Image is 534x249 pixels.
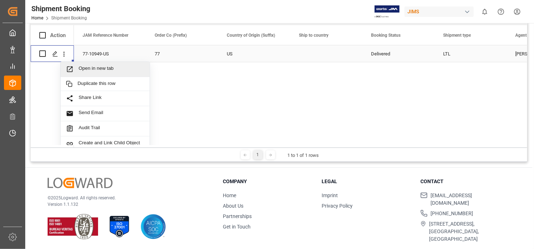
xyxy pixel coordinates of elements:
[431,210,473,217] span: [PHONE_NUMBER]
[31,45,74,62] div: Press SPACE to select this row.
[223,203,243,209] a: About Us
[322,193,338,198] a: Imprint
[371,46,426,62] div: Delivered
[223,224,251,230] a: Get in Touch
[371,33,401,38] span: Booking Status
[443,46,498,62] div: LTL
[223,178,313,185] h3: Company
[515,33,527,38] span: Agent
[223,213,252,219] a: Partnerships
[405,5,477,18] button: JIMS
[31,15,43,21] a: Home
[227,33,275,38] span: Country of Origin (Suffix)
[431,192,510,207] span: [EMAIL_ADDRESS][DOMAIN_NAME]
[420,178,510,185] h3: Contact
[155,46,209,62] div: 77
[322,178,411,185] h3: Legal
[48,201,205,208] p: Version 1.1.132
[223,193,236,198] a: Home
[50,32,66,39] div: Action
[375,5,400,18] img: Exertis%20JAM%20-%20Email%20Logo.jpg_1722504956.jpg
[107,214,132,239] img: ISO 27001 Certification
[31,3,90,14] div: Shipment Booking
[405,6,474,17] div: JIMS
[83,33,128,38] span: JAM Reference Number
[141,214,166,239] img: AICPA SOC
[322,203,353,209] a: Privacy Policy
[253,150,262,159] div: 1
[288,152,319,159] div: 1 to 1 of 1 rows
[155,33,187,38] span: Order Co (Prefix)
[48,195,205,201] p: © 2025 Logward. All rights reserved.
[477,4,493,20] button: show 0 new notifications
[299,33,328,38] span: Ship to country
[429,220,510,243] span: [STREET_ADDRESS], [GEOGRAPHIC_DATA], [GEOGRAPHIC_DATA]
[74,45,146,62] div: 77-10949-US
[48,178,112,188] img: Logward Logo
[227,46,282,62] div: US
[493,4,509,20] button: Help Center
[48,214,98,239] img: ISO 9001 & ISO 14001 Certification
[443,33,471,38] span: Shipment type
